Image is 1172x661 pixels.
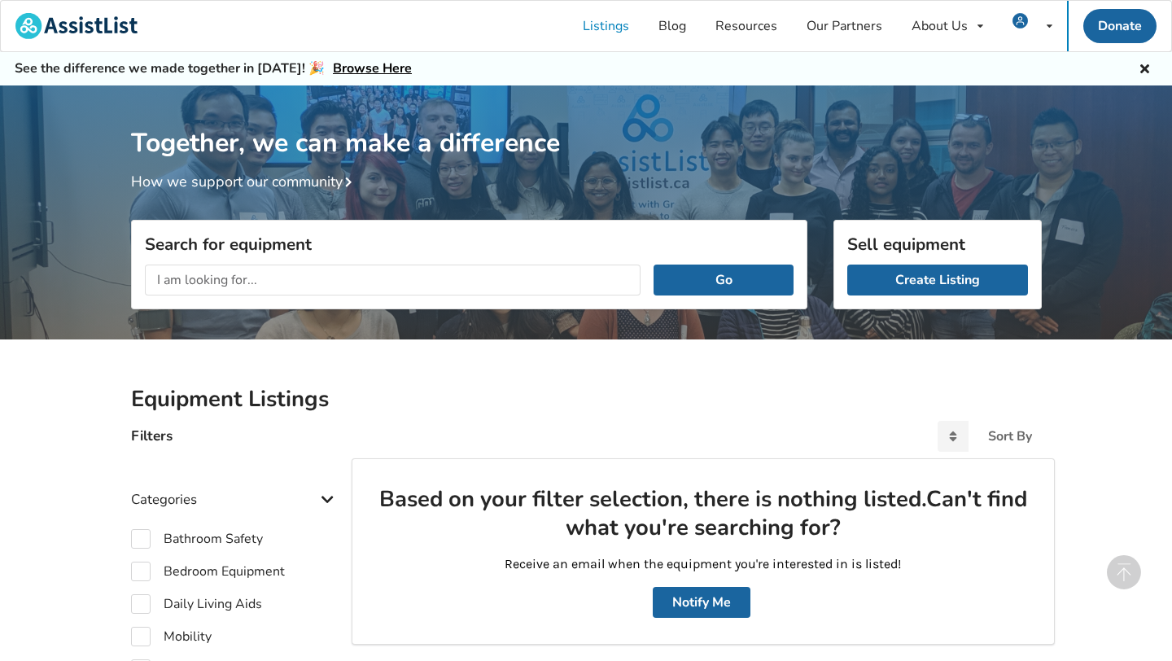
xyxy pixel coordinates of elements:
[568,1,644,51] a: Listings
[15,13,138,39] img: assistlist-logo
[131,385,1042,414] h2: Equipment Listings
[131,85,1042,160] h1: Together, we can make a difference
[333,59,412,77] a: Browse Here
[131,627,212,646] label: Mobility
[131,427,173,445] h4: Filters
[654,265,793,295] button: Go
[701,1,792,51] a: Resources
[988,430,1032,443] div: Sort By
[847,234,1028,255] h3: Sell equipment
[653,587,750,618] button: Notify Me
[15,60,412,77] h5: See the difference we made together in [DATE]! 🎉
[847,265,1028,295] a: Create Listing
[131,594,262,614] label: Daily Living Aids
[1083,9,1157,43] a: Donate
[792,1,897,51] a: Our Partners
[912,20,968,33] div: About Us
[1012,13,1028,28] img: user icon
[131,172,359,191] a: How we support our community
[378,555,1027,574] p: Receive an email when the equipment you're interested in is listed!
[131,458,339,516] div: Categories
[644,1,701,51] a: Blog
[131,562,285,581] label: Bedroom Equipment
[145,234,794,255] h3: Search for equipment
[145,265,641,295] input: I am looking for...
[131,529,263,549] label: Bathroom Safety
[378,485,1027,543] h2: Based on your filter selection, there is nothing listed. Can't find what you're searching for?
